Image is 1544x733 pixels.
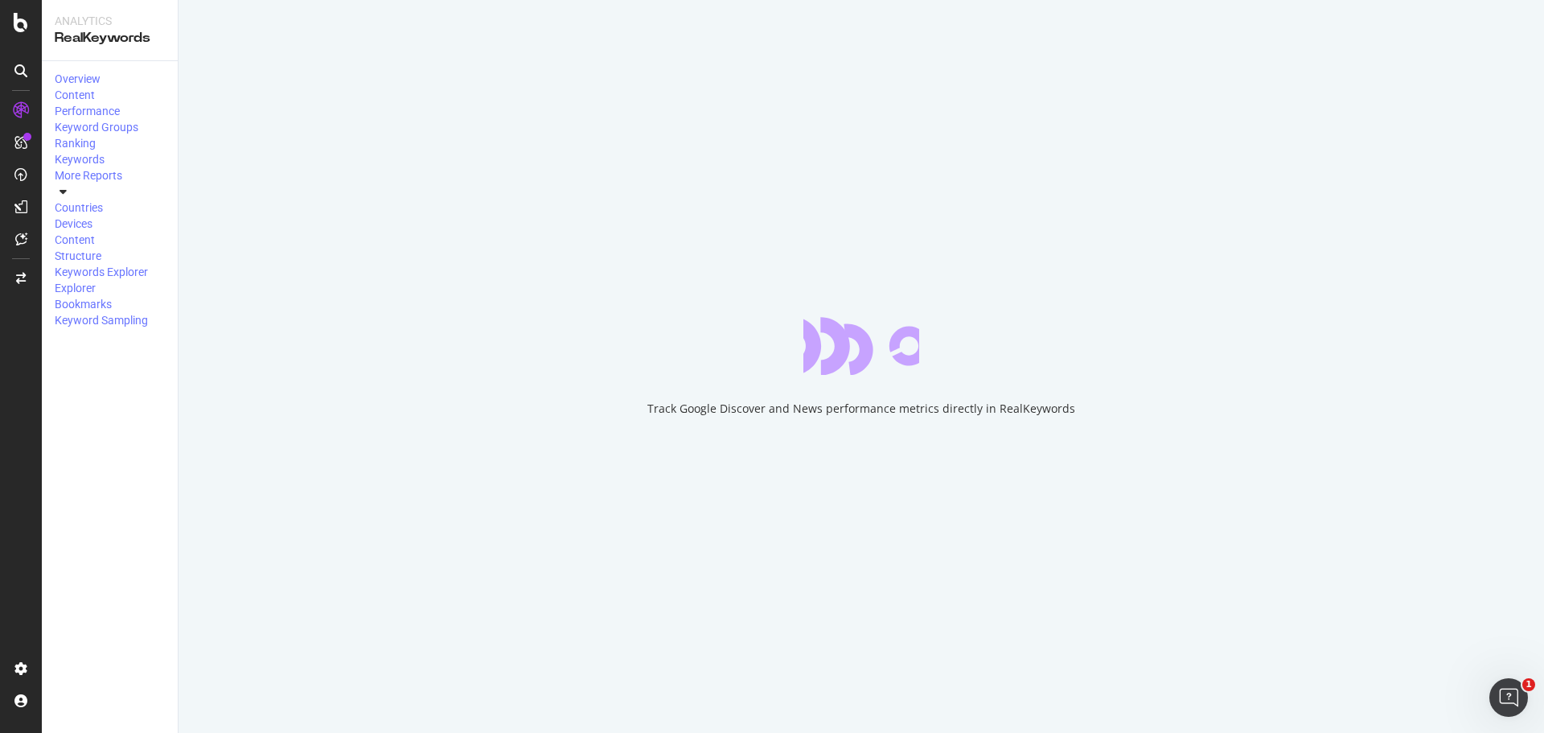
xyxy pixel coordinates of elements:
[1522,678,1535,691] span: 1
[55,312,148,328] div: Keyword Sampling
[803,317,919,375] div: animation
[55,200,166,216] a: Countries
[55,167,122,183] div: More Reports
[55,248,101,264] div: Structure
[55,264,166,280] a: Keywords Explorer
[55,151,166,167] a: Keywords
[55,216,166,232] a: Devices
[55,280,151,312] div: Explorer Bookmarks
[55,167,166,183] a: More Reports
[647,401,1075,417] div: Track Google Discover and News performance metrics directly in RealKeywords
[55,151,105,167] div: Keywords
[55,13,165,29] div: Analytics
[55,119,166,135] a: Keyword Groups
[55,135,166,151] a: Ranking
[55,135,96,151] div: Ranking
[55,216,92,232] div: Devices
[1489,678,1528,717] iframe: Intercom live chat
[55,200,103,216] div: Countries
[55,232,166,248] a: Content
[55,87,152,119] div: Content Performance
[55,232,95,248] div: Content
[55,280,166,312] a: Explorer Bookmarks
[55,119,138,135] div: Keyword Groups
[55,264,148,280] div: Keywords Explorer
[55,312,166,328] a: Keyword Sampling
[55,29,165,47] div: RealKeywords
[55,248,166,264] a: Structure
[55,71,166,87] a: Overview
[55,87,166,119] a: Content Performance
[55,71,101,87] div: Overview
